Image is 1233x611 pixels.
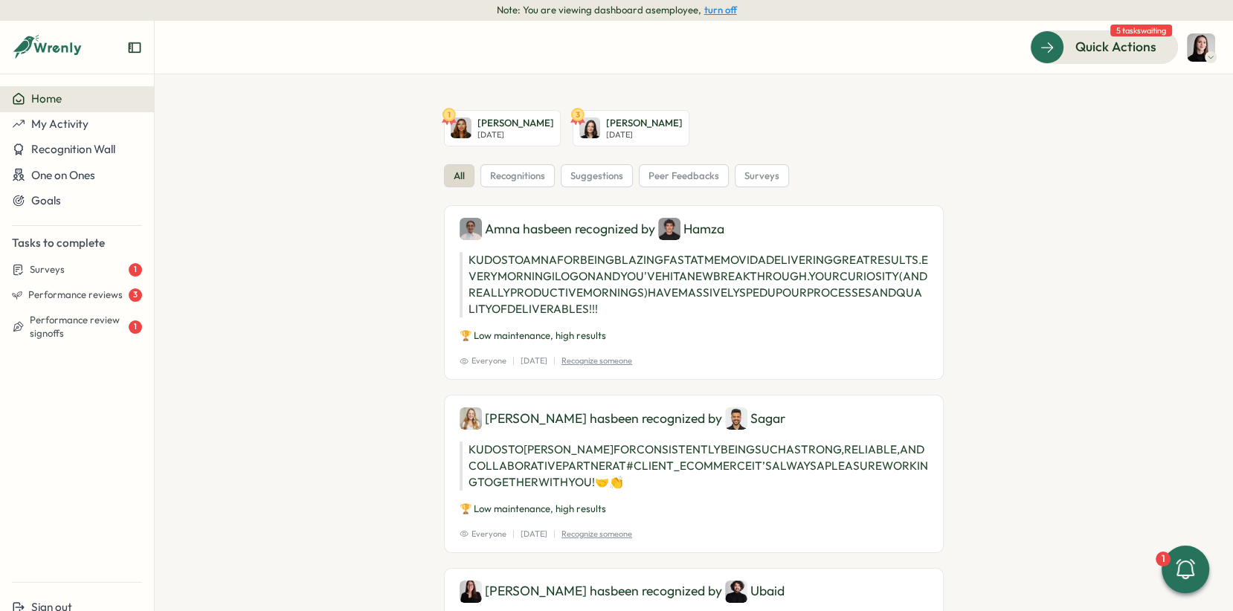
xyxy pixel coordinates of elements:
span: suggestions [570,169,623,183]
span: Surveys [30,263,65,277]
p: [PERSON_NAME] [606,117,683,130]
p: | [553,528,556,540]
div: Sagar [725,407,785,430]
span: Performance reviews [28,288,123,302]
img: Adriana Fosca [460,581,482,603]
p: | [553,355,556,367]
div: [PERSON_NAME] has been recognized by [460,581,928,603]
p: Recognize someone [561,355,632,367]
p: [DATE] [521,528,547,540]
img: Hamza Atique [658,218,680,240]
p: KUDOS TO [PERSON_NAME] FOR CONSISTENTLY BEING SUCH A STRONG, RELIABLE, AND COLLABORATIVE PARTNER ... [460,442,928,491]
img: Elisabetta ​Casagrande [579,117,600,138]
img: Maria Makarova [451,117,471,138]
img: Ubaid (Ubi) [725,581,747,603]
div: 1 [1156,552,1171,566]
button: 1 [1162,546,1209,593]
img: Amna Khattak [460,218,482,240]
div: Amna has been recognized by [460,218,928,240]
span: all [454,169,465,183]
p: Tasks to complete [12,235,142,251]
span: Everyone [460,528,506,540]
div: 1 [129,263,142,277]
span: One on Ones [31,168,95,182]
div: [PERSON_NAME] has been recognized by [460,407,928,430]
span: Recognition Wall [31,142,115,156]
p: Recognize someone [561,528,632,540]
span: Home [31,91,62,106]
p: 🏆 Low maintenance, high results [460,329,928,343]
p: [DATE] [521,355,547,367]
div: 3 [129,288,142,302]
img: Sagar Verma [725,407,747,430]
div: 1 [129,320,142,334]
span: Quick Actions [1075,37,1156,56]
button: turn off [704,4,737,16]
div: Hamza [658,218,724,240]
span: Goals [31,193,61,207]
button: Quick Actions [1030,30,1178,63]
a: 3Elisabetta ​Casagrande[PERSON_NAME][DATE] [573,110,689,146]
span: My Activity [31,117,88,131]
a: 1Maria Makarova[PERSON_NAME][DATE] [444,110,561,146]
p: | [512,528,515,540]
span: Performance review signoffs [30,314,126,340]
p: KUDOS TO AMNA FOR BEING BLAZING FAST AT MEMOVIDA DELIVERING GREAT RESULTS. EVERY MORNING I LOG ON... [460,252,928,317]
img: Elena Ladushyna [1187,33,1215,62]
img: Sarah McEwan [460,407,482,430]
text: 1 [448,109,451,120]
span: 5 tasks waiting [1110,25,1172,36]
button: Expand sidebar [127,40,142,55]
span: Everyone [460,355,506,367]
text: 3 [576,109,580,120]
p: | [512,355,515,367]
span: Note: You are viewing dashboard as employee , [497,4,701,17]
span: recognitions [490,169,545,183]
p: [DATE] [606,130,683,140]
span: surveys [744,169,779,183]
p: [DATE] [477,130,554,140]
div: Ubaid [725,581,785,603]
p: 🏆 Low maintenance, high results [460,502,928,516]
span: peer feedbacks [648,169,719,183]
p: [PERSON_NAME] [477,117,554,130]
